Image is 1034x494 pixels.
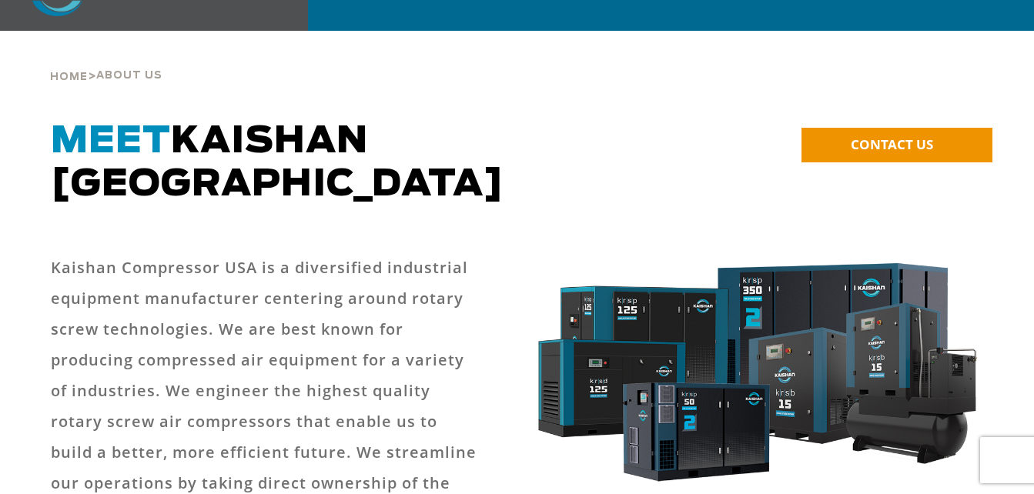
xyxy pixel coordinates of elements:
span: About Us [96,71,162,81]
a: Home [50,69,88,83]
span: CONTACT US [851,135,933,153]
a: CONTACT US [801,128,992,162]
span: Meet [51,123,171,160]
span: Home [50,72,88,82]
span: Kaishan [GEOGRAPHIC_DATA] [51,123,504,203]
div: > [50,31,162,89]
